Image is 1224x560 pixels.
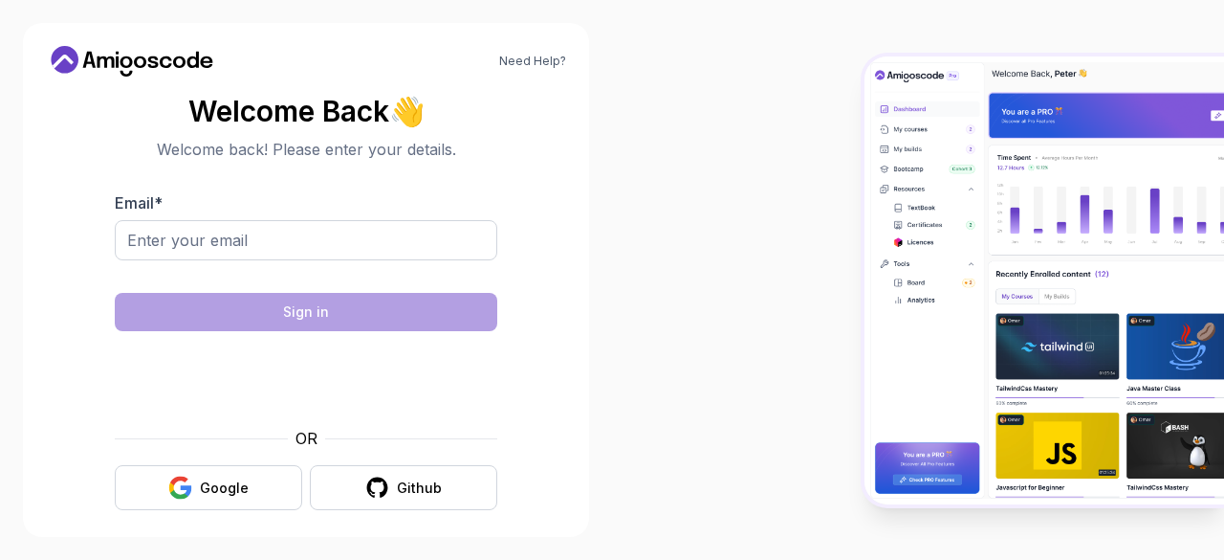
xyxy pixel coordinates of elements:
[310,465,497,510] button: Github
[115,193,163,213] label: Email *
[283,302,329,322] div: Sign in
[499,54,566,69] a: Need Help?
[115,293,497,331] button: Sign in
[115,138,497,161] p: Welcome back! Please enter your details.
[115,465,302,510] button: Google
[115,220,497,260] input: Enter your email
[864,56,1224,504] img: Amigoscode Dashboard
[115,96,497,126] h2: Welcome Back
[388,96,424,126] span: 👋
[200,479,249,498] div: Google
[397,479,442,498] div: Github
[46,46,218,77] a: Home link
[162,343,450,415] iframe: Widget containing checkbox for hCaptcha security challenge
[295,427,317,450] p: OR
